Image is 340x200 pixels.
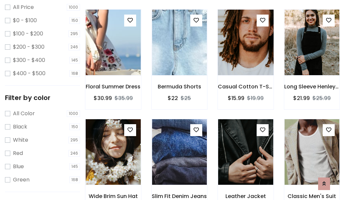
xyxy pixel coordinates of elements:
[68,150,80,157] span: 246
[13,17,37,25] label: $0 - $100
[181,94,191,102] del: $25
[67,110,80,117] span: 1000
[13,3,34,11] label: All Price
[228,95,244,101] h6: $15.99
[152,193,208,199] h6: Slim Fit Denim Jeans
[85,83,141,90] h6: Floral Summer Dress
[152,83,208,90] h6: Bermuda Shorts
[293,95,310,101] h6: $21.99
[69,57,80,64] span: 145
[68,30,80,37] span: 295
[13,123,27,131] label: Black
[13,163,24,171] label: Blue
[69,124,80,130] span: 150
[284,193,340,199] h6: Classic Men's Suit
[94,95,112,101] h6: $30.99
[13,110,35,118] label: All Color
[69,70,80,77] span: 168
[68,137,80,143] span: 295
[69,17,80,24] span: 150
[312,94,331,102] del: $25.99
[68,44,80,50] span: 246
[13,43,44,51] label: $200 - $300
[69,163,80,170] span: 145
[13,56,45,64] label: $300 - $400
[85,193,141,199] h6: Wide Brim Sun Hat
[13,149,23,157] label: Red
[218,193,274,199] h6: Leather Jacket
[115,94,133,102] del: $35.99
[67,4,80,11] span: 1000
[218,83,274,90] h6: Casual Cotton T-Shirt
[5,94,80,102] h5: Filter by color
[69,176,80,183] span: 168
[13,30,43,38] label: $100 - $200
[13,70,45,77] label: $400 - $500
[284,83,340,90] h6: Long Sleeve Henley T-Shirt
[247,94,264,102] del: $19.99
[13,136,28,144] label: White
[168,95,178,101] h6: $22
[13,176,30,184] label: Green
